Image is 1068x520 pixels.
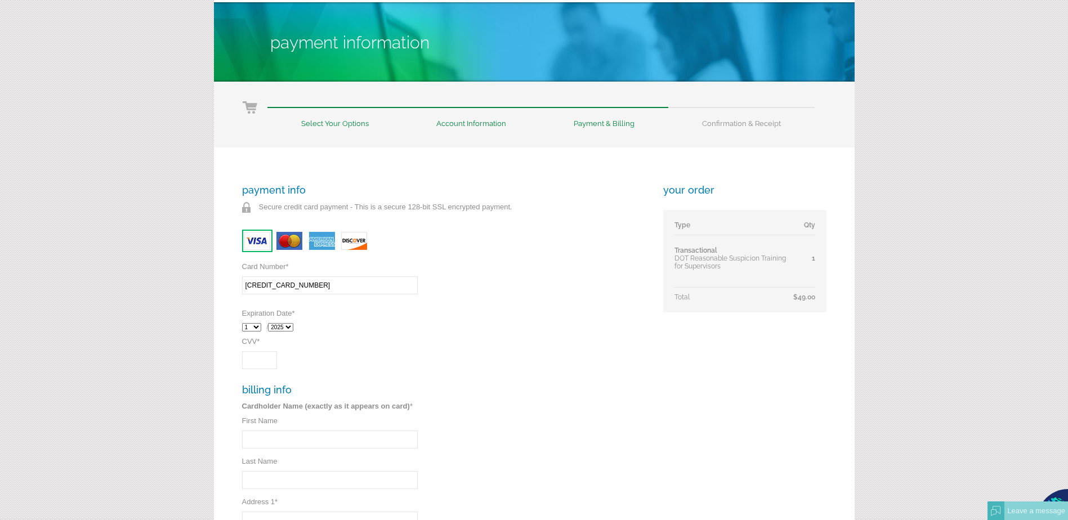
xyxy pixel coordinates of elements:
[674,246,717,254] span: Transactional
[242,497,278,506] label: Address 1
[793,235,815,288] td: 1
[339,230,369,252] img: card-discover.jpg
[242,184,647,196] h3: payment info
[242,457,278,465] label: Last Name
[242,317,647,337] div: /
[663,184,826,196] h3: your order
[274,230,305,252] img: card-mastercard.jpg
[242,337,260,346] label: CVV
[674,235,793,288] td: DOT Reasonable Suspicion Training for Supervisors
[668,107,815,128] li: Confirmation & Receipt
[307,230,337,252] img: card-amex.jpg
[242,309,295,317] label: Expiration Date
[242,230,272,252] img: card-visa.jpg
[674,221,793,235] td: Type
[793,221,815,235] td: Qty
[991,506,1001,516] img: Offline
[270,33,430,52] span: Payment Information
[242,402,410,410] strong: Cardholder Name (exactly as it appears on card)
[674,288,793,302] td: Total
[267,107,403,128] li: Select Your Options
[1004,501,1068,520] div: Leave a message
[242,416,278,425] label: First Name
[540,107,668,128] li: Payment & Billing
[242,384,647,396] h3: billing info
[242,262,289,271] label: Card Number
[403,107,540,128] li: Account Information
[793,293,815,301] span: $49.00
[242,196,647,218] p: Secure credit card payment - This is a secure 128-bit SSL encrypted payment.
